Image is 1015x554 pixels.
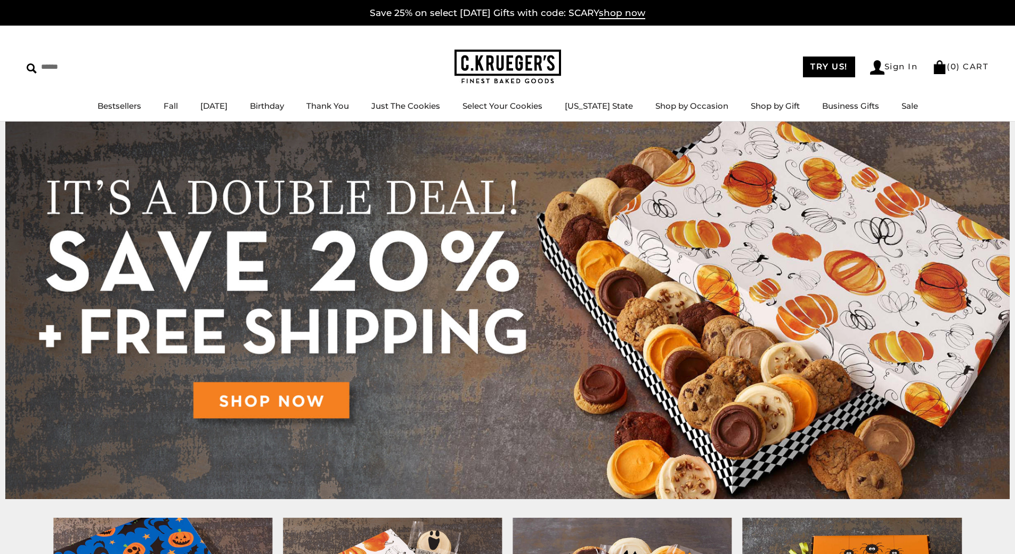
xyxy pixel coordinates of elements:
img: Search [27,63,37,74]
a: [US_STATE] State [565,101,633,111]
img: Bag [932,60,947,74]
a: Business Gifts [822,101,879,111]
a: Fall [164,101,178,111]
a: Shop by Occasion [655,101,728,111]
img: C.KRUEGER'S [454,50,561,84]
a: Shop by Gift [751,101,800,111]
a: Birthday [250,101,284,111]
a: Bestsellers [98,101,141,111]
a: TRY US! [803,57,855,77]
input: Search [27,59,153,75]
a: Sale [902,101,918,111]
span: 0 [951,61,957,71]
img: Account [870,60,884,75]
a: Just The Cookies [371,101,440,111]
img: C.Krueger's Special Offer [5,122,1010,499]
a: Sign In [870,60,918,75]
a: [DATE] [200,101,228,111]
a: Thank You [306,101,349,111]
a: Select Your Cookies [462,101,542,111]
span: shop now [599,7,645,19]
a: (0) CART [932,61,988,71]
a: Save 25% on select [DATE] Gifts with code: SCARYshop now [370,7,645,19]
